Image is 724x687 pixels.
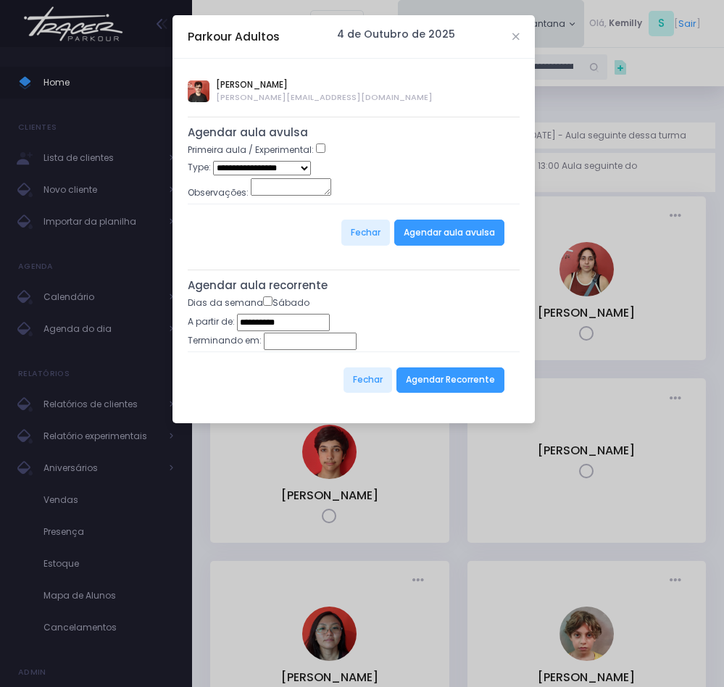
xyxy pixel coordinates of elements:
[188,186,249,199] label: Observações:
[216,78,433,91] span: [PERSON_NAME]
[188,28,280,45] h5: Parkour Adultos
[394,220,504,246] button: Agendar aula avulsa
[341,220,390,246] button: Fechar
[188,279,520,292] h5: Agendar aula recorrente
[188,315,235,328] label: A partir de:
[337,28,455,41] h6: 4 de Outubro de 2025
[188,126,520,139] h5: Agendar aula avulsa
[188,143,314,157] label: Primeira aula / Experimental:
[188,334,262,347] label: Terminando em:
[188,296,520,409] form: Dias da semana
[263,296,309,309] label: Sábado
[512,33,520,41] button: Close
[216,91,433,104] span: [PERSON_NAME][EMAIL_ADDRESS][DOMAIN_NAME]
[188,161,211,174] label: Type:
[344,367,392,394] button: Fechar
[263,296,272,306] input: Sábado
[396,367,504,394] button: Agendar Recorrente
